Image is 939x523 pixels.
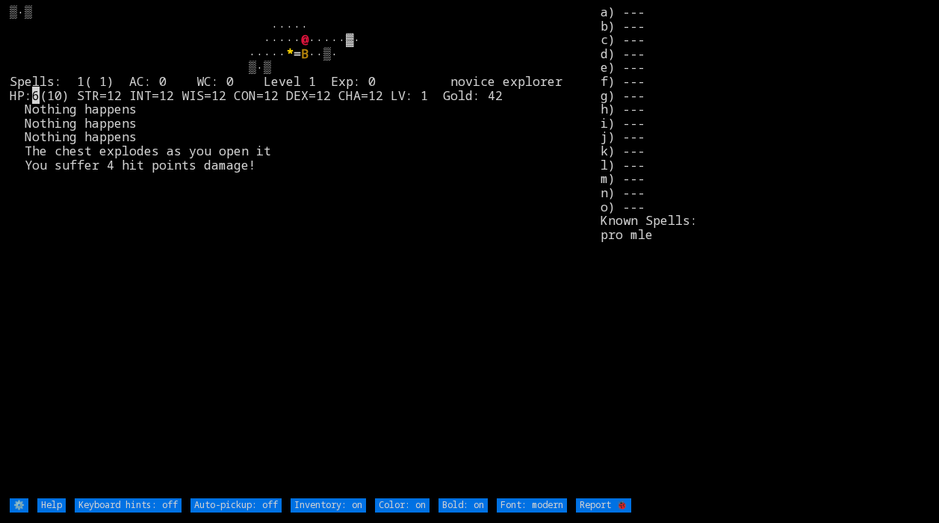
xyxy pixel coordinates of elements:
[10,5,601,497] larn: ▒·▒ ····· ····· ·····▓· ····· ··▒· ▒·▒ Spells: 1( 1) AC: 0 WC: 0 Level 1 Exp: 0 novice explorer H...
[301,45,309,62] font: B
[601,5,929,497] stats: a) --- b) --- c) --- d) --- e) --- f) --- g) --- h) --- i) --- j) --- k) --- l) --- m) --- n) ---...
[576,498,631,513] input: Report 🐞
[291,498,366,513] input: Inventory: on
[75,498,182,513] input: Keyboard hints: off
[32,87,40,104] mark: 6
[375,498,430,513] input: Color: on
[190,498,282,513] input: Auto-pickup: off
[294,45,301,62] font: =
[301,31,309,48] font: @
[438,498,488,513] input: Bold: on
[497,498,567,513] input: Font: modern
[10,498,28,513] input: ⚙️
[37,498,66,513] input: Help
